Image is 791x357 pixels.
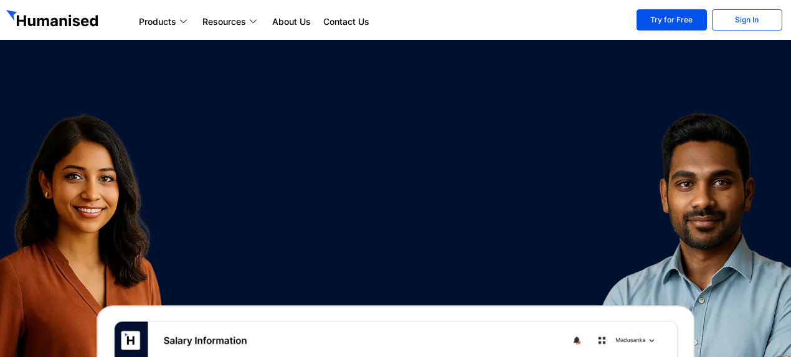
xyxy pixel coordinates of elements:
a: Resources [196,14,266,29]
a: About Us [266,14,317,29]
a: Try for Free [637,9,707,30]
img: GetHumanised Logo [6,10,101,30]
a: Contact Us [317,14,376,29]
a: Products [133,14,196,29]
a: Sign In [712,9,782,30]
